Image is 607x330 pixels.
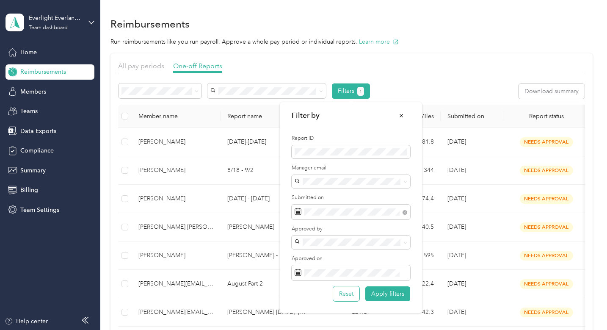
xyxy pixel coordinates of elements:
iframe: Everlance-gr Chat Button Frame [560,283,607,330]
th: Report name [221,105,314,128]
span: Members [20,87,46,96]
label: Approved on [292,255,410,263]
span: needs approval [520,308,573,317]
span: needs approval [520,166,573,175]
span: [DATE] [447,252,466,259]
button: Help center [5,317,48,326]
div: [PERSON_NAME][EMAIL_ADDRESS][PERSON_NAME][DOMAIN_NAME] [138,308,214,317]
span: [DATE] [447,223,466,230]
p: Run reimbursements like you run payroll. Approve a whole pay period or individual reports. [110,37,592,46]
div: [PERSON_NAME] [138,166,214,175]
span: Summary [20,166,46,175]
div: [PERSON_NAME] [138,251,214,260]
button: Filters1 [332,83,370,99]
th: Member name [132,105,221,128]
p: 8/18 - 9/2 [227,166,307,175]
span: [DATE] [447,195,466,202]
span: [DATE] [447,138,466,145]
p: [DATE]-[DATE] [227,137,307,147]
p: [PERSON_NAME] [DATE]- [DATE] [227,308,307,317]
p: August Part 2 [227,279,307,288]
span: [DATE] [447,308,466,316]
span: needs approval [520,137,573,147]
span: needs approval [520,279,573,289]
p: [PERSON_NAME] - Everlance Report - 09/01 [227,251,307,260]
span: 1 [359,88,362,95]
span: Home [20,48,37,57]
p: [DATE] - [DATE] [227,194,307,203]
label: Submitted on [292,194,410,202]
span: Team Settings [20,205,59,214]
div: Everlight Everlance Account [29,14,82,22]
span: Billing [20,186,38,194]
label: Approved by [292,225,410,233]
span: Data Exports [20,127,56,136]
th: Submitted on [441,105,504,128]
span: Report status [511,113,582,120]
p: [PERSON_NAME] [227,222,307,232]
button: 1 [357,87,364,96]
div: Member name [138,113,214,120]
label: Manager email [292,164,410,172]
label: Report ID [292,135,410,142]
div: [PERSON_NAME][EMAIL_ADDRESS][PERSON_NAME][DOMAIN_NAME] [138,279,214,288]
div: [PERSON_NAME] [138,194,214,203]
div: [PERSON_NAME] [138,137,214,147]
h1: Reimbursements [110,19,190,28]
span: needs approval [520,194,573,204]
span: All pay periods [118,62,164,70]
span: [DATE] [447,166,466,174]
span: One-off Reports [173,62,222,70]
strong: title [292,110,320,121]
button: Download summary [519,84,585,99]
span: needs approval [520,222,573,232]
span: Reimbursements [20,67,66,76]
span: [DATE] [447,280,466,287]
div: Team dashboard [29,25,68,31]
div: [PERSON_NAME] [PERSON_NAME] [138,222,214,232]
span: Teams [20,107,38,116]
span: needs approval [520,251,573,261]
button: Learn more [359,37,399,46]
span: Compliance [20,146,54,155]
button: Apply filters [365,286,410,301]
button: Reset [333,286,359,301]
